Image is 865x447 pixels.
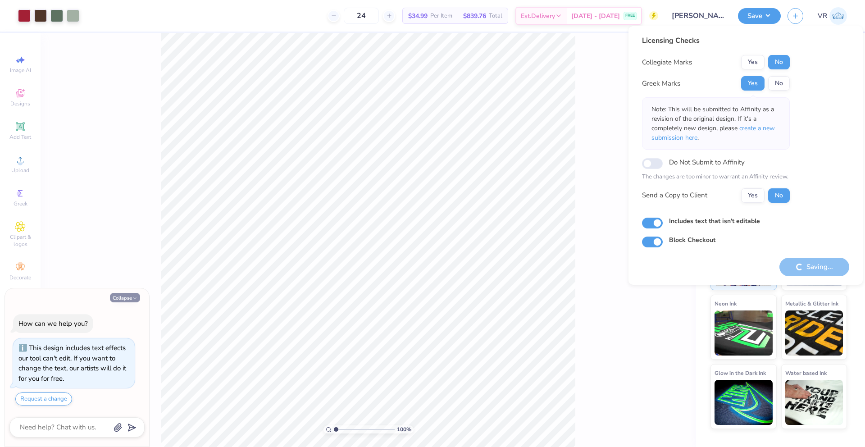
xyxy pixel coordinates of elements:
button: No [768,55,790,69]
span: $839.76 [463,11,486,21]
button: Request a change [15,392,72,406]
input: Untitled Design [665,7,731,25]
img: Metallic & Glitter Ink [785,310,843,356]
img: Vincent Roxas [829,7,847,25]
label: Do Not Submit to Affinity [669,156,745,168]
span: Total [489,11,502,21]
span: Greek [14,200,27,207]
img: Water based Ink [785,380,843,425]
button: Save [738,8,781,24]
span: Metallic & Glitter Ink [785,299,838,308]
div: Send a Copy to Client [642,190,707,201]
span: Add Text [9,133,31,141]
span: Clipart & logos [5,233,36,248]
span: Est. Delivery [521,11,555,21]
span: Water based Ink [785,368,827,378]
span: 100 % [397,425,411,433]
span: Per Item [430,11,452,21]
div: Greek Marks [642,78,680,89]
span: $34.99 [408,11,428,21]
p: Note: This will be submitted to Affinity as a revision of the original design. If it's a complete... [651,105,780,142]
div: Collegiate Marks [642,57,692,68]
span: FREE [625,13,635,19]
div: Licensing Checks [642,35,790,46]
span: VR [818,11,827,21]
input: – – [344,8,379,24]
div: This design includes text effects our tool can't edit. If you want to change the text, our artist... [18,343,126,383]
p: The changes are too minor to warrant an Affinity review. [642,173,790,182]
button: Yes [741,55,765,69]
span: Decorate [9,274,31,281]
span: Neon Ink [715,299,737,308]
button: No [768,76,790,91]
span: [DATE] - [DATE] [571,11,620,21]
img: Neon Ink [715,310,773,356]
span: Image AI [10,67,31,74]
a: VR [818,7,847,25]
span: Glow in the Dark Ink [715,368,766,378]
div: How can we help you? [18,319,88,328]
img: Glow in the Dark Ink [715,380,773,425]
label: Includes text that isn't editable [669,216,760,226]
button: Yes [741,76,765,91]
button: Yes [741,188,765,203]
span: Designs [10,100,30,107]
span: Upload [11,167,29,174]
button: Collapse [110,293,140,302]
button: No [768,188,790,203]
label: Block Checkout [669,235,715,245]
